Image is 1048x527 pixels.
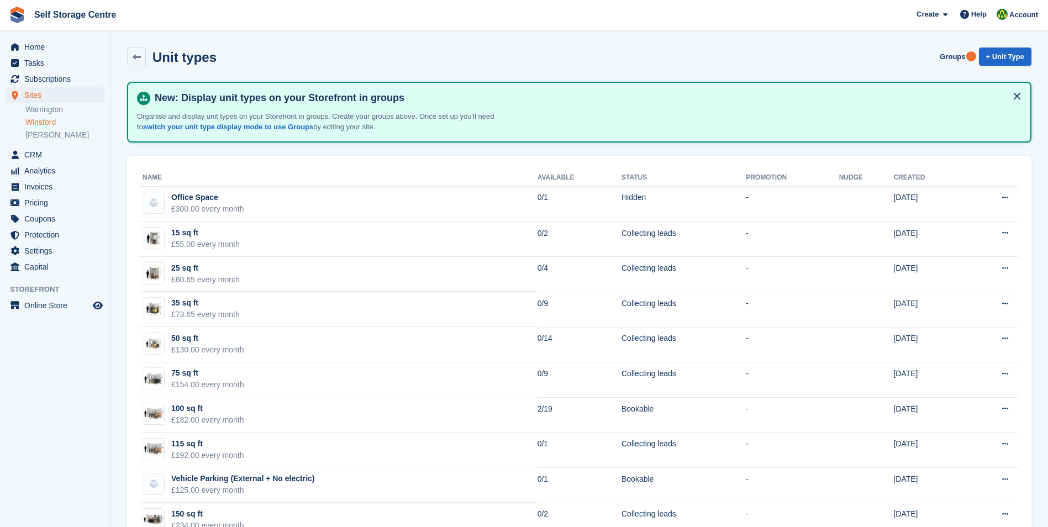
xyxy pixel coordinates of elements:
[30,6,120,24] a: Self Storage Centre
[997,9,1008,20] img: Diane Williams
[143,265,164,281] img: 25-sqft-unit%20(2).jpg
[622,397,746,433] td: Bookable
[893,169,965,187] th: Created
[171,367,244,379] div: 75 sq ft
[137,111,524,133] p: Organise and display unit types on your Storefront in groups. Create your groups above. Once set ...
[538,433,622,468] td: 0/1
[143,441,164,457] img: 115-sqft-unit.jpg
[143,230,164,246] img: 15-sqft-unit.jpg
[171,227,240,239] div: 15 sq ft
[152,50,217,65] h2: Unit types
[6,163,104,178] a: menu
[538,362,622,398] td: 0/9
[91,299,104,312] a: Preview store
[171,379,244,391] div: £154.00 every month
[24,298,91,313] span: Online Store
[171,414,244,426] div: £182.00 every month
[935,48,970,66] a: Groups
[150,92,1021,104] h4: New: Display unit types on your Storefront in groups
[140,169,538,187] th: Name
[24,55,91,71] span: Tasks
[25,130,104,140] a: [PERSON_NAME]
[171,274,240,286] div: £60.65 every month
[622,257,746,292] td: Collecting leads
[6,259,104,275] a: menu
[538,169,622,187] th: Available
[24,179,91,194] span: Invoices
[746,186,839,222] td: -
[746,433,839,468] td: -
[622,362,746,398] td: Collecting leads
[839,169,894,187] th: Nudge
[24,71,91,87] span: Subscriptions
[10,284,110,295] span: Storefront
[171,438,244,450] div: 115 sq ft
[979,48,1031,66] a: + Unit Type
[24,243,91,259] span: Settings
[6,195,104,210] a: menu
[25,117,104,128] a: Winsford
[171,344,244,356] div: £130.00 every month
[6,298,104,313] a: menu
[893,433,965,468] td: [DATE]
[893,467,965,503] td: [DATE]
[538,292,622,327] td: 0/9
[24,39,91,55] span: Home
[622,327,746,362] td: Collecting leads
[171,508,244,520] div: 150 sq ft
[746,327,839,362] td: -
[24,147,91,162] span: CRM
[746,467,839,503] td: -
[622,186,746,222] td: Hidden
[746,257,839,292] td: -
[893,257,965,292] td: [DATE]
[6,39,104,55] a: menu
[143,336,164,352] img: 50-sqft-unit%20(11).jpg
[622,169,746,187] th: Status
[538,257,622,292] td: 0/4
[143,301,164,317] img: 35-sqft-unit%20(4).jpg
[6,227,104,243] a: menu
[171,473,315,484] div: Vehicle Parking (External + No electric)
[746,222,839,257] td: -
[143,371,164,387] img: 75-sqft-unit%20(8).jpg
[171,484,315,496] div: £125.00 every month
[143,123,313,131] a: switch your unit type display mode to use Groups
[538,467,622,503] td: 0/1
[171,203,244,215] div: £300.00 every month
[622,292,746,327] td: Collecting leads
[9,7,25,23] img: stora-icon-8386f47178a22dfd0bd8f6a31ec36ba5ce8667c1dd55bd0f319d3a0aa187defe.svg
[6,243,104,259] a: menu
[893,362,965,398] td: [DATE]
[893,397,965,433] td: [DATE]
[171,239,240,250] div: £55.00 every month
[143,473,164,494] img: blank-unit-type-icon-ffbac7b88ba66c5e286b0e438baccc4b9c83835d4c34f86887a83fc20ec27e7b.svg
[24,211,91,226] span: Coupons
[143,406,164,422] img: 100-sqft-unit.jpg
[171,192,244,203] div: Office Space
[538,397,622,433] td: 2/19
[24,259,91,275] span: Capital
[538,222,622,257] td: 0/2
[746,169,839,187] th: Promotion
[893,222,965,257] td: [DATE]
[1009,9,1038,20] span: Account
[893,292,965,327] td: [DATE]
[25,104,104,115] a: Warrington
[893,327,965,362] td: [DATE]
[622,433,746,468] td: Collecting leads
[917,9,939,20] span: Create
[171,309,240,320] div: £73.65 every month
[6,147,104,162] a: menu
[622,467,746,503] td: Bookable
[893,186,965,222] td: [DATE]
[538,186,622,222] td: 0/1
[24,195,91,210] span: Pricing
[966,51,976,61] div: Tooltip anchor
[6,211,104,226] a: menu
[171,333,244,344] div: 50 sq ft
[24,163,91,178] span: Analytics
[538,327,622,362] td: 0/14
[6,179,104,194] a: menu
[6,71,104,87] a: menu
